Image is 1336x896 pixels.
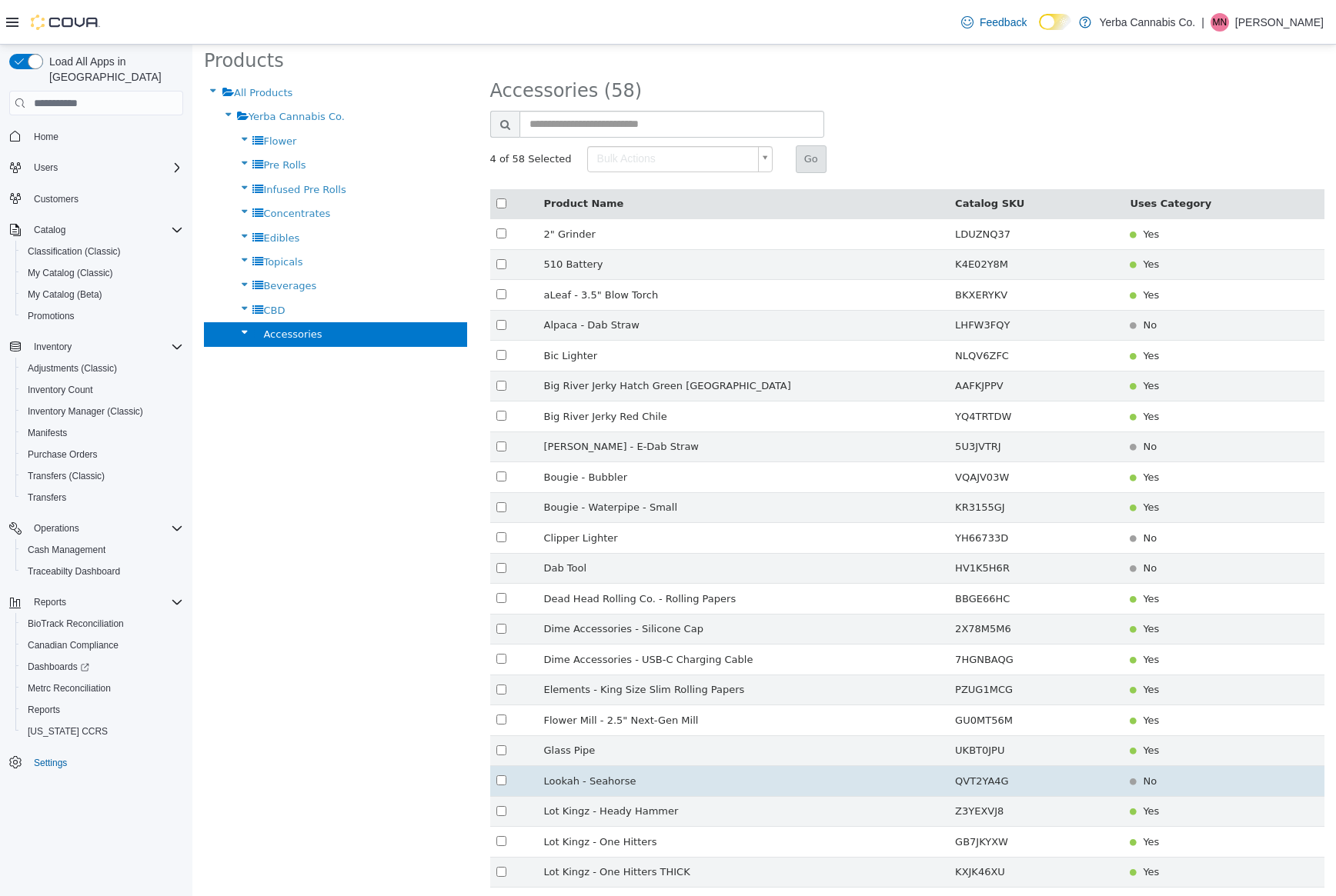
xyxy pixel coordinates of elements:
td: Bougie - Bubbler [346,418,757,448]
span: Transfers [28,491,66,504]
td: Alpaca - Dab Straw [346,265,757,296]
td: Yes [931,235,1132,266]
span: [US_STATE] CCRS [28,725,108,738]
td: Glass Pipe [346,691,757,721]
button: Users [3,157,189,178]
a: Customers [28,190,85,208]
span: Metrc Reconciliation [22,679,183,698]
td: No [931,478,1132,509]
td: GB7JKYXW [757,782,931,813]
span: Inventory Manager (Classic) [28,405,143,418]
span: Operations [34,522,79,535]
button: Catalog [28,221,72,239]
span: Dashboards [28,661,89,673]
td: 510 Battery [346,205,757,235]
span: Canadian Compliance [28,639,119,651]
td: Lot Kingz - Side Bowl [346,843,757,874]
span: Inventory [28,338,183,356]
span: Customers [28,189,183,208]
td: VQAJV03W [757,418,931,448]
a: Adjustments (Classic) [22,359,123,378]
td: AAFKJPPV [757,326,931,357]
div: Michael Nezi [1211,13,1229,32]
a: Purchase Orders [22,445,104,464]
button: Transfers (Classic) [15,465,189,487]
td: HV1K5H6R [757,508,931,539]
span: Edibles [71,188,107,199]
td: Elements - King Size Slim Rolling Papers [346,630,757,661]
td: Yes [931,418,1132,448]
nav: Complex example [9,118,183,814]
button: My Catalog (Beta) [15,284,189,305]
span: Accessories [71,284,129,295]
td: 2" Grinder [346,175,757,205]
button: Inventory Manager (Classic) [15,401,189,422]
span: Classification (Classic) [28,245,121,258]
td: Lot Kingz - One Hitters [346,782,757,813]
button: Go [603,101,634,128]
td: Yes [931,600,1132,631]
span: Classification (Classic) [22,242,183,261]
button: Promotions [15,305,189,327]
span: Home [34,131,58,143]
button: [US_STATE] CCRS [15,721,189,742]
span: Adjustments (Classic) [22,359,183,378]
button: Reports [3,591,189,613]
span: Washington CCRS [22,722,183,741]
a: Cash Management [22,541,112,559]
span: Transfers (Classic) [28,470,105,482]
td: Yes [931,357,1132,388]
span: CBD [71,260,92,271]
span: Inventory Manager (Classic) [22,402,183,421]
button: Reports [15,699,189,721]
a: Promotions [22,307,81,325]
td: YQ4TRTDW [757,357,931,388]
a: Reports [22,701,66,719]
span: Users [28,158,183,177]
td: K4E02Y8M [757,205,931,235]
a: Classification (Classic) [22,242,127,261]
button: Users [28,158,64,177]
td: Dead Head Rolling Co. - Rolling Papers [346,539,757,570]
button: My Catalog (Classic) [15,262,189,284]
input: Dark Mode [1039,14,1071,30]
span: Inventory [34,341,72,353]
td: LHFW3FQY [757,265,931,296]
td: Big River Jerky Red Chile [346,357,757,388]
td: Yes [931,326,1132,357]
span: Products [12,5,92,27]
a: Traceabilty Dashboard [22,562,126,581]
td: YH66733D [757,478,931,509]
td: LDUZNQ37 [757,175,931,205]
button: BioTrack Reconciliation [15,613,189,635]
td: Yes [931,569,1132,600]
button: Cash Management [15,539,189,561]
button: Inventory [28,338,78,356]
span: Transfers (Classic) [22,467,183,485]
span: Load All Apps in [GEOGRAPHIC_DATA] [43,54,183,85]
td: UKBT0JPU [757,691,931,721]
span: Catalog [34,224,65,236]
td: NLQV6ZFC [757,296,931,327]
td: Yes [931,448,1132,478]
td: [PERSON_NAME] - E-Dab Straw [346,387,757,418]
a: Inventory Manager (Classic) [22,402,149,421]
td: Yes [931,812,1132,843]
td: 7HGNBAQG [757,600,931,631]
img: Cova [31,15,100,30]
span: Topicals [71,212,110,223]
a: Dashboards [22,658,95,676]
span: Inventory Count [22,381,183,399]
span: BioTrack Reconciliation [22,615,183,633]
td: Yes [931,843,1132,874]
button: Canadian Compliance [15,635,189,656]
td: Dime Accessories - USB-C Charging Cable [346,600,757,631]
span: Reports [28,593,183,611]
span: My Catalog (Beta) [22,285,183,304]
span: Traceabilty Dashboard [22,562,183,581]
td: 4VCJFYYA [757,843,931,874]
td: Yes [931,175,1132,205]
span: Cash Management [28,544,105,556]
button: Reports [28,593,72,611]
button: Classification (Classic) [15,241,189,262]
